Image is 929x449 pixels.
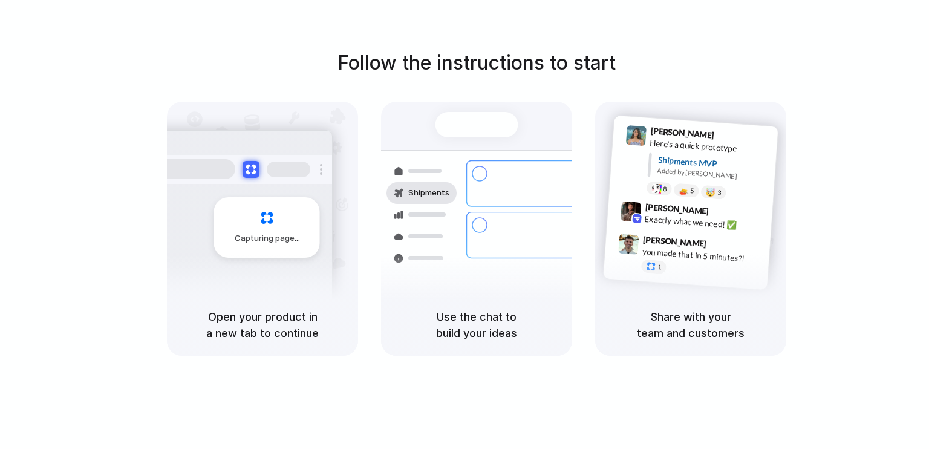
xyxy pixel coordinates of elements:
[235,232,302,244] span: Capturing page
[181,309,344,341] h5: Open your product in a new tab to continue
[408,187,449,199] span: Shipments
[396,309,558,341] h5: Use the chat to build your ideas
[712,206,737,220] span: 9:42 AM
[690,188,694,194] span: 5
[650,137,771,157] div: Here's a quick prototype
[706,188,716,197] div: 🤯
[657,264,662,270] span: 1
[645,200,709,218] span: [PERSON_NAME]
[337,48,616,77] h1: Follow the instructions to start
[718,130,743,145] span: 9:41 AM
[657,166,768,183] div: Added by [PERSON_NAME]
[643,232,707,250] span: [PERSON_NAME]
[610,309,772,341] h5: Share with your team and customers
[642,245,763,266] div: you made that in 5 minutes?!
[663,185,667,192] span: 8
[650,124,714,142] span: [PERSON_NAME]
[657,154,769,174] div: Shipments MVP
[717,189,722,196] span: 3
[710,238,735,253] span: 9:47 AM
[644,212,765,233] div: Exactly what we need! ✅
